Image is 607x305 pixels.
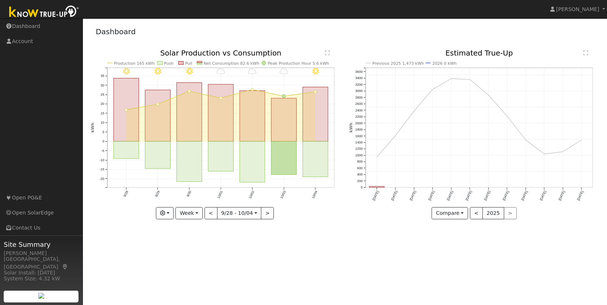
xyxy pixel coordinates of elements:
[114,61,155,66] text: Production 165 kWh
[431,88,434,91] circle: onclick=""
[432,61,457,66] text: 2026 0 kWh
[154,190,160,198] text: 9/29
[282,95,286,98] circle: onclick=""
[100,168,104,171] text: -15
[123,190,129,198] text: 9/28
[217,207,262,220] button: 9/28 - 10/04
[240,91,265,142] rect: onclick=""
[355,121,363,125] text: 2000
[123,68,129,75] i: 9/28 - MostlyClear
[556,6,599,12] span: [PERSON_NAME]
[355,102,363,106] text: 2600
[96,27,136,36] a: Dashboard
[208,84,234,141] rect: onclick=""
[102,140,104,143] text: 0
[268,61,329,66] text: Peak Production Hour 5.6 kWh
[4,255,79,271] div: [GEOGRAPHIC_DATA], [GEOGRAPHIC_DATA]
[261,207,274,220] button: >
[349,123,353,133] text: kWh
[312,68,319,75] i: 10/04 - Clear
[357,173,363,177] text: 400
[487,94,490,96] circle: onclick=""
[357,179,363,183] text: 200
[101,149,104,153] text: -5
[4,249,79,257] div: [PERSON_NAME]
[543,153,545,155] circle: onclick=""
[482,207,504,220] button: 2025
[584,50,589,56] text: 
[394,135,397,137] circle: onclick=""
[325,50,330,56] text: 
[251,88,254,91] circle: onclick=""
[204,61,259,66] text: Net Consumption 82.6 kWh
[413,110,415,113] circle: onclick=""
[188,90,191,93] circle: onclick=""
[465,190,472,201] text: [DATE]
[271,98,297,141] rect: onclick=""
[506,115,508,117] circle: onclick=""
[355,109,363,112] text: 2400
[208,142,234,171] rect: onclick=""
[576,190,584,201] text: [DATE]
[248,190,255,199] text: 10/02
[186,190,192,198] text: 9/30
[101,121,104,125] text: 10
[311,190,318,199] text: 10/04
[145,142,171,169] rect: onclick=""
[219,97,222,99] circle: onclick=""
[114,142,139,159] rect: onclick=""
[160,49,282,57] text: Solar Production vs Consumption
[186,68,193,75] i: 9/30 - MostlyClear
[240,142,265,182] rect: onclick=""
[539,190,547,201] text: [DATE]
[409,190,416,201] text: [DATE]
[280,190,287,199] text: 10/03
[580,139,583,142] circle: onclick=""
[90,123,95,133] text: kWh
[558,190,566,201] text: [DATE]
[100,159,104,162] text: -10
[521,190,528,201] text: [DATE]
[450,77,453,80] circle: onclick=""
[355,147,363,151] text: 1200
[524,139,527,141] circle: onclick=""
[355,141,363,145] text: 1400
[432,207,468,220] button: Compare
[164,61,174,66] text: Push
[361,186,363,189] text: 0
[217,190,224,199] text: 10/01
[185,61,192,66] text: Pull
[101,102,104,106] text: 20
[177,83,202,142] rect: onclick=""
[101,74,104,78] text: 35
[355,96,363,99] text: 2800
[271,142,297,175] rect: onclick=""
[101,111,104,115] text: 15
[355,115,363,119] text: 2200
[562,150,564,153] circle: onclick=""
[4,269,79,277] div: Solar Install: [DATE]
[156,103,159,106] circle: onclick=""
[355,89,363,93] text: 3000
[446,190,454,201] text: [DATE]
[175,207,202,220] button: Week
[114,78,139,142] rect: onclick=""
[4,275,79,283] div: System Size: 4.32 kW
[372,61,424,66] text: Previous 2025 1,473 kWh
[355,128,363,132] text: 1800
[355,83,363,86] text: 3200
[303,142,328,177] rect: onclick=""
[102,130,104,134] text: 5
[355,70,363,74] text: 3600
[371,190,379,201] text: [DATE]
[357,166,363,170] text: 600
[390,190,398,201] text: [DATE]
[468,78,471,81] circle: onclick=""
[6,4,83,21] img: Know True-Up
[62,264,69,270] a: Map
[357,160,363,164] text: 800
[248,68,257,75] i: 10/02 - Cloudy
[125,109,128,111] circle: onclick=""
[428,190,435,201] text: [DATE]
[314,91,317,93] circle: onclick=""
